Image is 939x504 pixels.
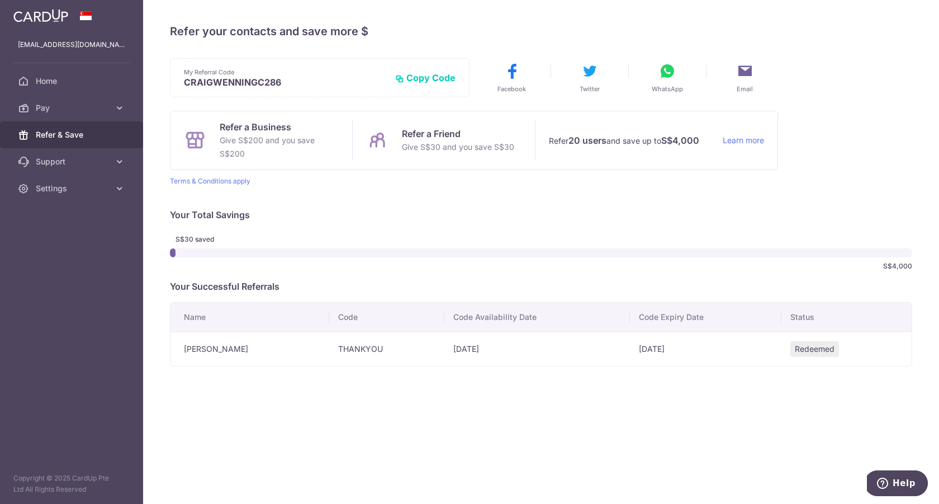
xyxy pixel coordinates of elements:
[479,62,545,93] button: Facebook
[170,177,250,185] a: Terms & Conditions apply
[26,8,49,18] span: Help
[630,303,781,332] th: Code Expiry Date
[630,332,781,366] td: [DATE]
[184,77,386,88] p: CRAIGWENNINGC286
[18,39,125,50] p: [EMAIL_ADDRESS][DOMAIN_NAME]
[36,129,110,140] span: Refer & Save
[634,62,700,93] button: WhatsApp
[402,127,514,140] p: Refer a Friend
[568,134,606,147] strong: 20 users
[220,134,339,161] p: Give S$200 and you save S$200
[402,140,514,154] p: Give S$30 and you save S$30
[36,102,110,114] span: Pay
[170,208,912,222] p: Your Total Savings
[170,332,329,366] td: [PERSON_NAME]
[184,68,386,77] p: My Referral Code
[36,183,110,194] span: Settings
[36,76,110,87] span: Home
[176,235,234,244] span: S$30 saved
[712,62,778,93] button: Email
[220,120,339,134] p: Refer a Business
[329,332,444,366] td: THANKYOU
[444,332,630,366] td: [DATE]
[867,470,928,498] iframe: Opens a widget where you can find more information
[580,84,600,93] span: Twitter
[737,84,753,93] span: Email
[557,62,623,93] button: Twitter
[36,156,110,167] span: Support
[883,262,912,271] span: S$4,000
[497,84,526,93] span: Facebook
[170,303,329,332] th: Name
[781,303,912,332] th: Status
[661,134,699,147] strong: S$4,000
[170,280,912,293] p: Your Successful Referrals
[723,134,764,148] a: Learn more
[444,303,630,332] th: Code Availability Date
[652,84,683,93] span: WhatsApp
[170,22,912,40] h4: Refer your contacts and save more $
[329,303,444,332] th: Code
[790,341,839,357] span: Redeemed
[13,9,68,22] img: CardUp
[395,72,456,83] button: Copy Code
[549,134,714,148] p: Refer and save up to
